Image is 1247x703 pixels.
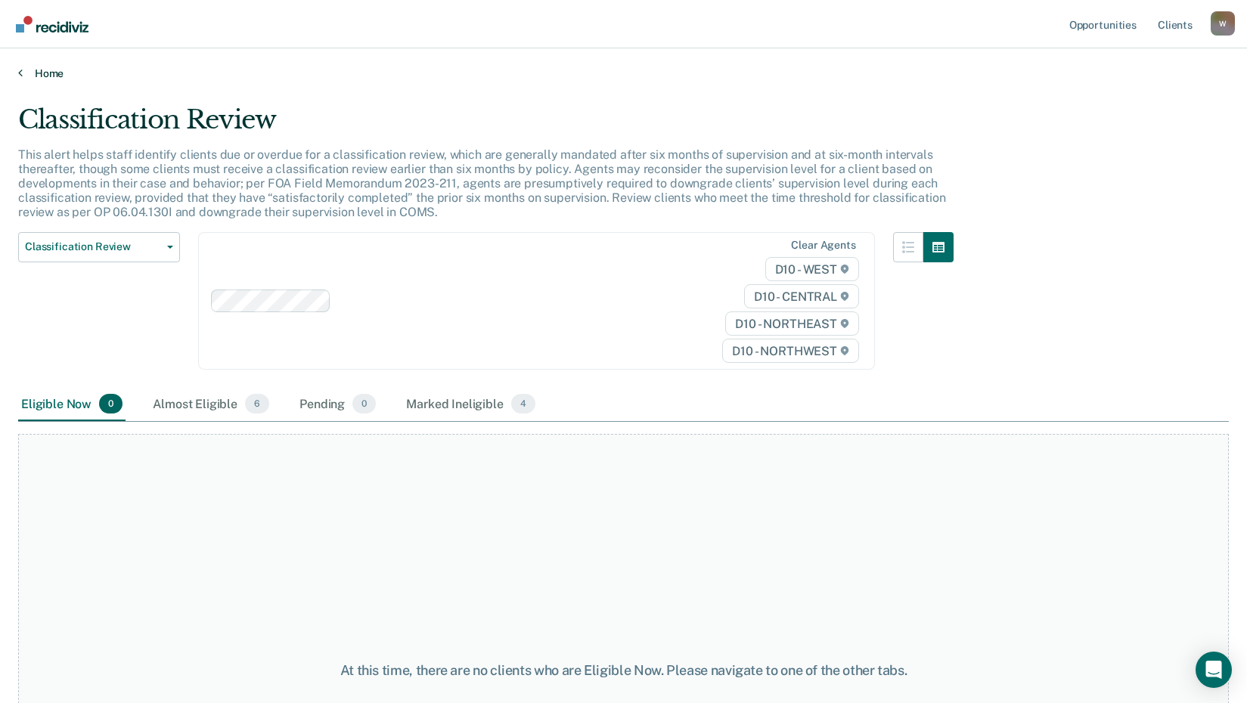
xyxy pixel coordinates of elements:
[18,388,126,421] div: Eligible Now0
[765,257,859,281] span: D10 - WEST
[150,388,272,421] div: Almost Eligible6
[1211,11,1235,36] button: Profile dropdown button
[1196,652,1232,688] div: Open Intercom Messenger
[352,394,376,413] span: 0
[25,240,161,253] span: Classification Review
[296,388,379,421] div: Pending0
[18,104,954,147] div: Classification Review
[1211,11,1235,36] div: W
[18,232,180,262] button: Classification Review
[403,388,538,421] div: Marked Ineligible4
[722,339,858,363] span: D10 - NORTHWEST
[725,311,858,336] span: D10 - NORTHEAST
[99,394,123,413] span: 0
[321,662,926,679] div: At this time, there are no clients who are Eligible Now. Please navigate to one of the other tabs.
[18,147,945,220] p: This alert helps staff identify clients due or overdue for a classification review, which are gen...
[245,394,269,413] span: 6
[18,67,1229,80] a: Home
[511,394,535,413] span: 4
[744,284,859,308] span: D10 - CENTRAL
[791,239,855,252] div: Clear agents
[16,16,88,33] img: Recidiviz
